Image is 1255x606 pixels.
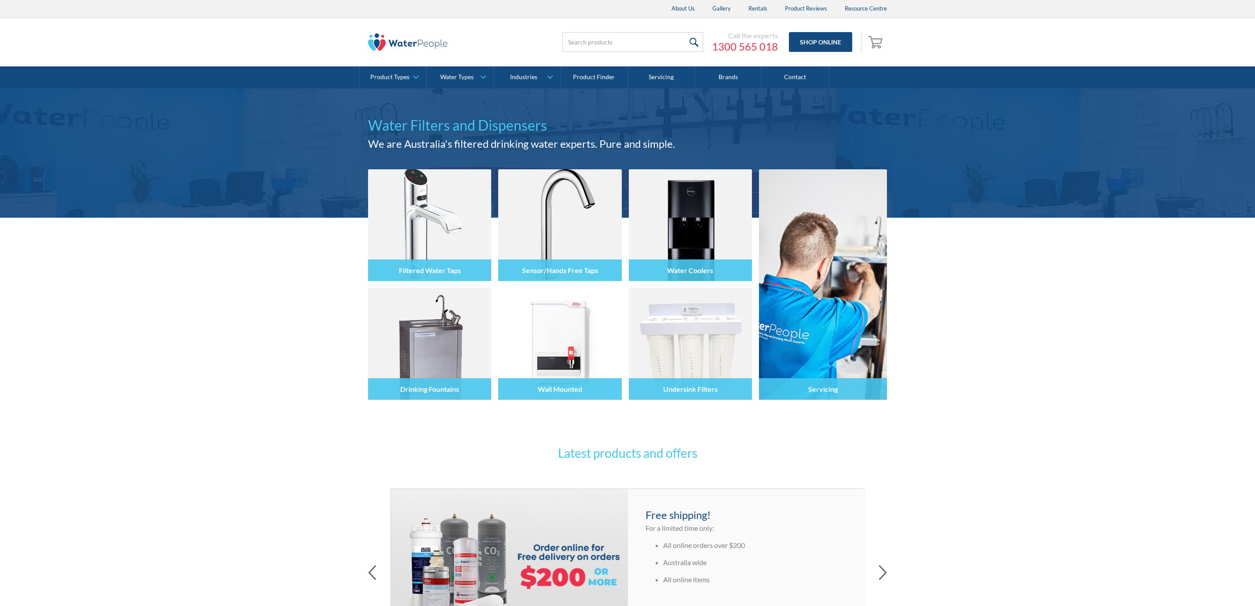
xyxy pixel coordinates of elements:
input: Search products [562,32,703,52]
img: Sensor/Hands Free Taps [498,169,621,281]
a: Servicing [628,66,695,88]
h4: Wall Mounted [538,385,582,393]
h4: Sensor/Hands Free Taps [522,266,598,274]
img: Wall Mounted [498,288,621,400]
h4: Drinking Fountains [400,385,459,393]
h4: Free shipping! [646,507,847,523]
div: Industries [510,73,537,81]
img: Water Coolers [629,169,752,281]
a: Shop Online [789,32,852,52]
img: shopping cart [868,35,885,49]
a: Brands [695,66,762,88]
a: Water Types [427,66,493,88]
li: All online orders over $200 [663,540,847,551]
li: Australia wide [663,557,847,568]
img: Undersink Filters [629,288,752,400]
h3: Latest products and offers [456,444,799,462]
a: Industries [494,66,560,88]
h4: Filtered Water Taps [399,266,461,274]
h4: Water Coolers [667,266,713,274]
a: Product Finder [561,66,627,88]
img: Filtered Water Taps [368,169,491,281]
a: Servicing [759,169,887,400]
img: Drinking Fountains [368,288,491,400]
h4: Undersink Filters [663,385,718,393]
a: 1300 565 018 [712,40,778,53]
p: For a limited time only: [646,523,847,533]
a: Contact [762,66,828,88]
h4: Servicing [808,385,838,393]
a: Open cart [866,32,887,53]
img: The Water People [368,33,447,51]
div: Call the experts [712,31,778,40]
a: Product Types [360,66,426,88]
li: All online items [663,574,847,585]
div: Water Types [440,73,474,81]
div: Product Types [370,73,409,81]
